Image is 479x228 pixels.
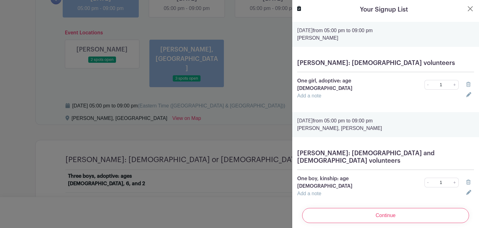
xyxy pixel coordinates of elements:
[424,178,431,187] a: -
[360,5,408,14] h5: Your Signup List
[297,150,474,165] h5: [PERSON_NAME]: [DEMOGRAPHIC_DATA] and [DEMOGRAPHIC_DATA] volunteers
[297,175,397,190] p: One boy, kinship: age [DEMOGRAPHIC_DATA]
[302,208,469,223] input: Continue
[467,5,474,12] button: Close
[297,34,474,42] p: [PERSON_NAME]
[297,27,474,34] p: from 05:00 pm to 09:00 pm
[424,80,431,90] a: -
[451,80,459,90] a: +
[297,117,474,125] p: from 05:00 pm to 09:00 pm
[297,77,397,92] p: One girl, adoptive: age [DEMOGRAPHIC_DATA]
[297,125,474,132] p: [PERSON_NAME], [PERSON_NAME]
[297,28,313,33] strong: [DATE]
[297,93,321,98] a: Add a note
[297,191,321,196] a: Add a note
[297,118,313,123] strong: [DATE]
[297,59,474,67] h5: [PERSON_NAME]: [DEMOGRAPHIC_DATA] volunteers
[451,178,459,187] a: +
